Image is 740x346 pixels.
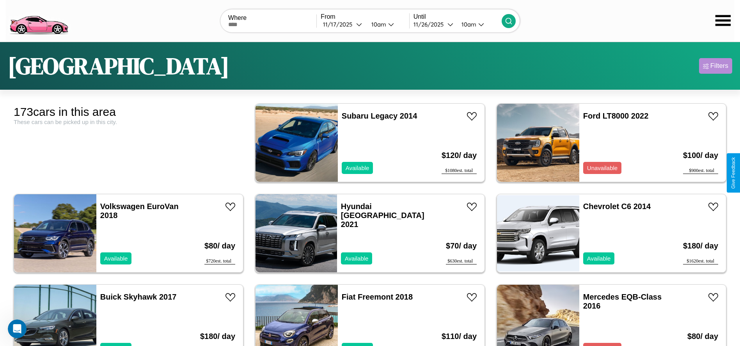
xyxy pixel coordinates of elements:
h3: $ 70 / day [446,234,477,258]
p: Available [104,253,128,264]
a: Fiat Freemont 2018 [342,293,413,301]
button: Filters [699,58,732,74]
button: 10am [455,20,502,28]
a: Mercedes EQB-Class 2016 [583,293,662,310]
p: Unavailable [587,163,618,173]
label: Until [413,13,502,20]
div: 10am [367,21,388,28]
label: Where [228,14,316,21]
h1: [GEOGRAPHIC_DATA] [8,50,229,82]
div: 173 cars in this area [14,105,243,119]
div: 11 / 17 / 2025 [323,21,356,28]
p: Available [345,253,369,264]
button: 10am [365,20,409,28]
label: From [321,13,409,20]
h3: $ 120 / day [442,143,477,168]
h3: $ 100 / day [683,143,718,168]
a: Ford LT8000 2022 [583,112,649,120]
h3: $ 180 / day [683,234,718,258]
div: Filters [710,62,728,70]
div: These cars can be picked up in this city. [14,119,243,125]
p: Available [346,163,369,173]
a: Hyundai [GEOGRAPHIC_DATA] 2021 [341,202,424,229]
iframe: Intercom live chat [8,319,27,338]
a: Buick Skyhawk 2017 [100,293,177,301]
p: Available [587,253,611,264]
div: 10am [458,21,478,28]
div: $ 1620 est. total [683,258,718,264]
div: Give Feedback [731,157,736,189]
a: Subaru Legacy 2014 [342,112,417,120]
div: $ 720 est. total [204,258,235,264]
div: $ 1080 est. total [442,168,477,174]
div: $ 900 est. total [683,168,718,174]
a: Volkswagen EuroVan 2018 [100,202,179,220]
button: 11/17/2025 [321,20,365,28]
h3: $ 80 / day [204,234,235,258]
div: $ 630 est. total [446,258,477,264]
div: 11 / 26 / 2025 [413,21,447,28]
img: logo [6,4,71,36]
a: Chevrolet C6 2014 [583,202,651,211]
